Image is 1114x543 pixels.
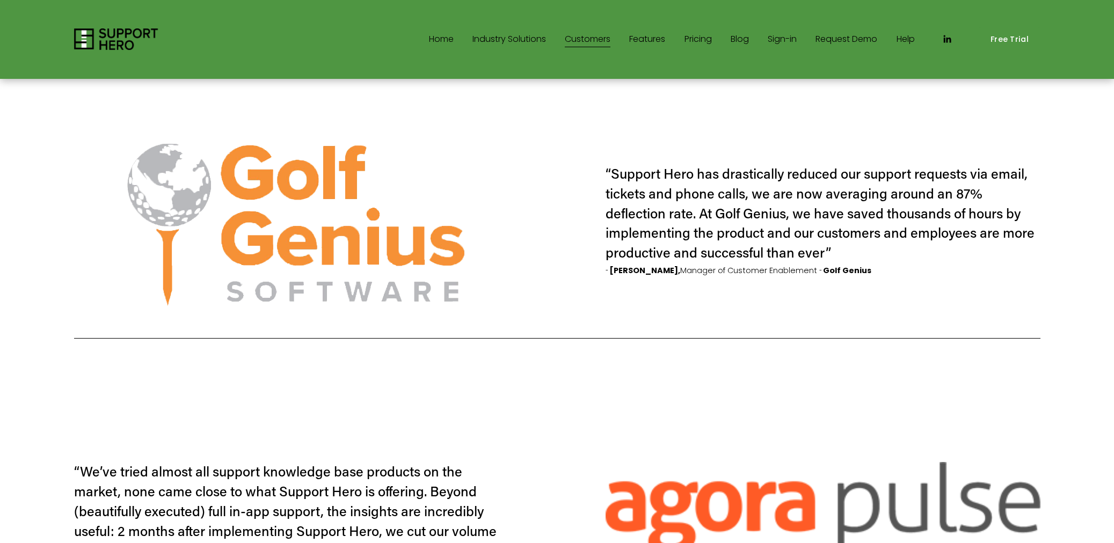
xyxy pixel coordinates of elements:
a: Customers [565,31,610,48]
p: - Manager of Customer Enablement - [606,265,871,276]
a: Sign-in [768,31,797,48]
a: Help [897,31,915,48]
a: Blog [731,31,749,48]
a: Home [429,31,454,48]
a: Pricing [685,31,712,48]
a: folder dropdown [472,31,546,48]
strong: Golf Genius [823,265,871,276]
a: Request Demo [816,31,877,48]
a: LinkedIn [942,34,952,45]
span: Industry Solutions [472,32,546,47]
a: Free Trial [979,27,1040,52]
a: Features [629,31,665,48]
img: Support Hero [74,28,158,50]
h4: “Support Hero has drastically reduced our support requests via email, tickets and phone calls, we... [606,164,1038,261]
strong: [PERSON_NAME], [609,265,680,276]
